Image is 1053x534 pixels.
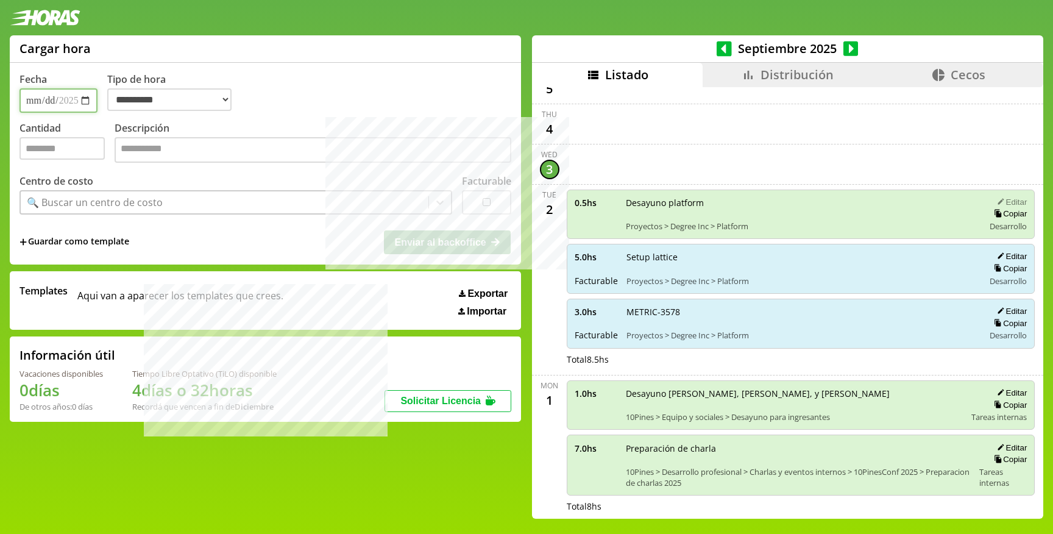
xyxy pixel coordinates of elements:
[626,388,963,399] span: Desayuno [PERSON_NAME], [PERSON_NAME], y [PERSON_NAME]
[462,174,511,188] label: Facturable
[235,401,274,412] b: Diciembre
[540,119,559,139] div: 4
[19,235,129,249] span: +Guardar como template
[993,251,1027,262] button: Editar
[132,379,277,401] h1: 4 días o 32 horas
[971,411,1027,422] span: Tareas internas
[19,235,27,249] span: +
[19,347,115,363] h2: Información útil
[542,109,557,119] div: Thu
[626,466,971,488] span: 10Pines > Desarrollo profesional > Charlas y eventos internos > 10PinesConf 2025 > Preparacion de...
[107,88,232,111] select: Tipo de hora
[626,276,976,287] span: Proyectos > Degree Inc > Platform
[575,275,618,287] span: Facturable
[990,276,1027,287] span: Desarrollo
[541,380,558,391] div: Mon
[626,330,976,341] span: Proyectos > Degree Inc > Platform
[541,149,558,160] div: Wed
[455,288,511,300] button: Exportar
[467,306,506,317] span: Importar
[575,251,618,263] span: 5.0 hs
[575,388,617,399] span: 1.0 hs
[19,73,47,86] label: Fecha
[993,443,1027,453] button: Editar
[990,263,1027,274] button: Copiar
[540,79,559,99] div: 5
[19,40,91,57] h1: Cargar hora
[19,137,105,160] input: Cantidad
[990,400,1027,410] button: Copiar
[115,137,511,163] textarea: Descripción
[979,466,1027,488] span: Tareas internas
[115,121,511,166] label: Descripción
[540,200,559,219] div: 2
[540,160,559,179] div: 3
[575,197,617,208] span: 0.5 hs
[993,306,1027,316] button: Editar
[990,318,1027,329] button: Copiar
[626,306,976,318] span: METRIC-3578
[575,443,617,454] span: 7.0 hs
[575,329,618,341] span: Facturable
[19,121,115,166] label: Cantidad
[19,368,103,379] div: Vacaciones disponibles
[575,306,618,318] span: 3.0 hs
[19,284,68,297] span: Templates
[626,251,976,263] span: Setup lattice
[467,288,508,299] span: Exportar
[385,390,511,412] button: Solicitar Licencia
[951,66,985,83] span: Cecos
[605,66,648,83] span: Listado
[19,401,103,412] div: De otros años: 0 días
[27,196,163,209] div: 🔍 Buscar un centro de costo
[990,454,1027,465] button: Copiar
[532,87,1043,518] div: scrollable content
[540,391,559,410] div: 1
[990,221,1027,232] span: Desarrollo
[993,388,1027,398] button: Editar
[132,368,277,379] div: Tiempo Libre Optativo (TiLO) disponible
[567,500,1035,512] div: Total 8 hs
[993,197,1027,207] button: Editar
[732,40,843,57] span: Septiembre 2025
[626,443,971,454] span: Preparación de charla
[10,10,80,26] img: logotipo
[760,66,834,83] span: Distribución
[990,208,1027,219] button: Copiar
[626,411,963,422] span: 10Pines > Equipo y sociales > Desayuno para ingresantes
[19,174,93,188] label: Centro de costo
[626,221,976,232] span: Proyectos > Degree Inc > Platform
[19,379,103,401] h1: 0 días
[400,396,481,406] span: Solicitar Licencia
[542,190,556,200] div: Tue
[132,401,277,412] div: Recordá que vencen a fin de
[626,197,976,208] span: Desayuno platform
[567,354,1035,365] div: Total 8.5 hs
[107,73,241,113] label: Tipo de hora
[77,284,283,317] span: Aqui van a aparecer los templates que crees.
[990,330,1027,341] span: Desarrollo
